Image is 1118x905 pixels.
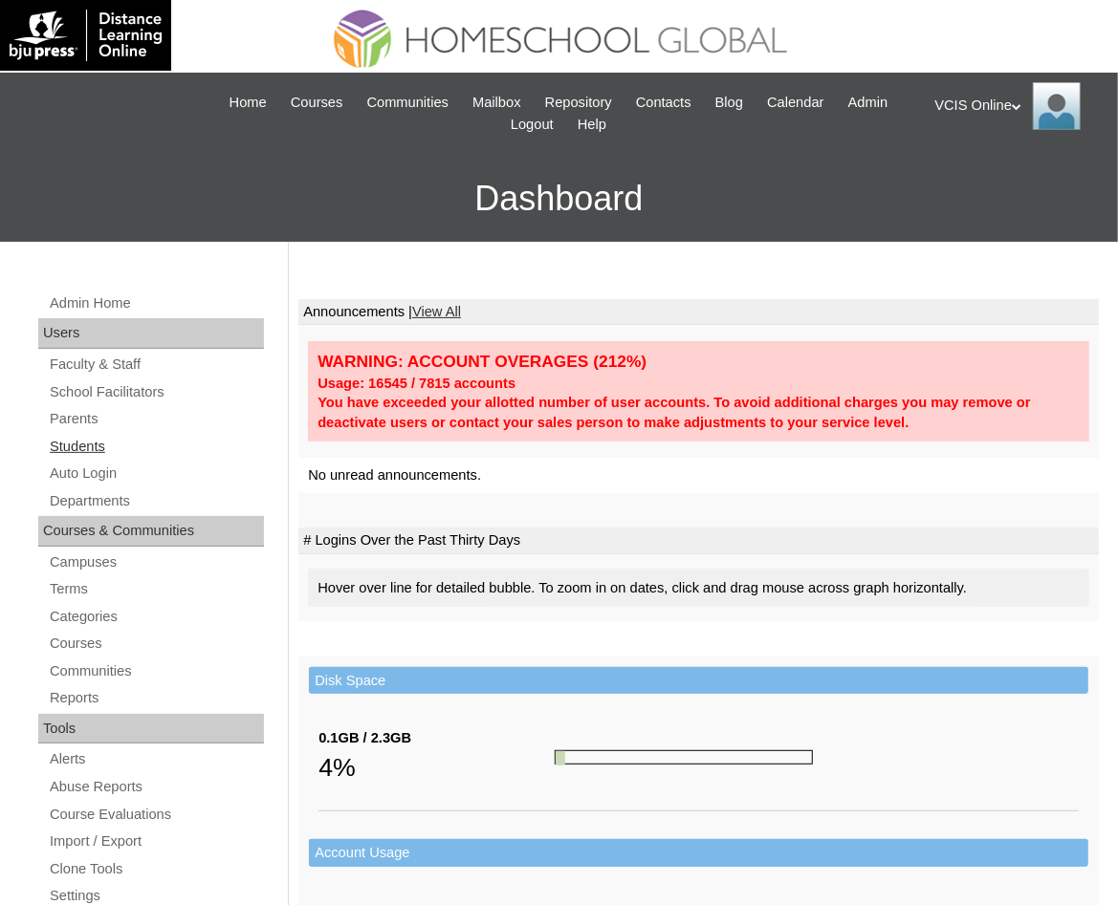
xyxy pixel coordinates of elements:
div: You have exceeded your allotted number of user accounts. To avoid additional charges you may remo... [318,393,1080,432]
span: Calendar [767,92,823,114]
img: VCIS Online Admin [1033,82,1081,130]
span: Repository [545,92,612,114]
td: No unread announcements. [298,458,1099,493]
a: Contacts [626,92,701,114]
a: Communities [48,659,264,683]
span: Communities [367,92,449,114]
td: # Logins Over the Past Thirty Days [298,528,1099,554]
td: Announcements | [298,299,1099,326]
a: School Facilitators [48,380,264,404]
a: Courses [281,92,353,114]
a: Logout [501,114,563,136]
div: Tools [38,714,264,744]
span: Home [230,92,267,114]
a: Students [48,435,264,459]
a: Courses [48,632,264,656]
h3: Dashboard [10,156,1108,242]
a: Blog [706,92,753,114]
a: Import / Export [48,830,264,853]
a: Abuse Reports [48,775,264,799]
a: Reports [48,686,264,710]
a: Admin [839,92,898,114]
div: 4% [318,748,554,786]
a: Mailbox [463,92,531,114]
a: Calendar [757,92,833,114]
td: Disk Space [309,667,1088,695]
a: Clone Tools [48,857,264,881]
span: Blog [715,92,743,114]
span: Contacts [636,92,691,114]
div: Courses & Communities [38,516,264,547]
div: WARNING: ACCOUNT OVERAGES (212%) [318,351,1080,373]
a: Departments [48,489,264,513]
div: 0.1GB / 2.3GB [318,728,554,748]
a: Admin Home [48,291,264,315]
a: Categories [48,605,264,629]
a: Home [220,92,276,114]
span: Courses [291,92,343,114]
a: Help [568,114,616,136]
a: Auto Login [48,462,264,485]
a: Campuses [48,550,264,574]
a: Terms [48,577,264,601]
a: Faculty & Staff [48,353,264,377]
div: Users [38,318,264,349]
span: Mailbox [472,92,521,114]
a: Parents [48,407,264,431]
a: Course Evaluations [48,803,264,827]
span: Help [578,114,606,136]
a: Alerts [48,747,264,771]
span: Logout [511,114,554,136]
a: Communities [358,92,459,114]
div: VCIS Online [935,82,1100,130]
strong: Usage: 16545 / 7815 accounts [318,376,515,391]
td: Account Usage [309,839,1088,867]
div: Hover over line for detailed bubble. To zoom in on dates, click and drag mouse across graph horiz... [308,569,1089,608]
a: Repository [536,92,622,114]
a: View All [412,304,461,319]
span: Admin [848,92,888,114]
img: logo-white.png [10,10,162,61]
